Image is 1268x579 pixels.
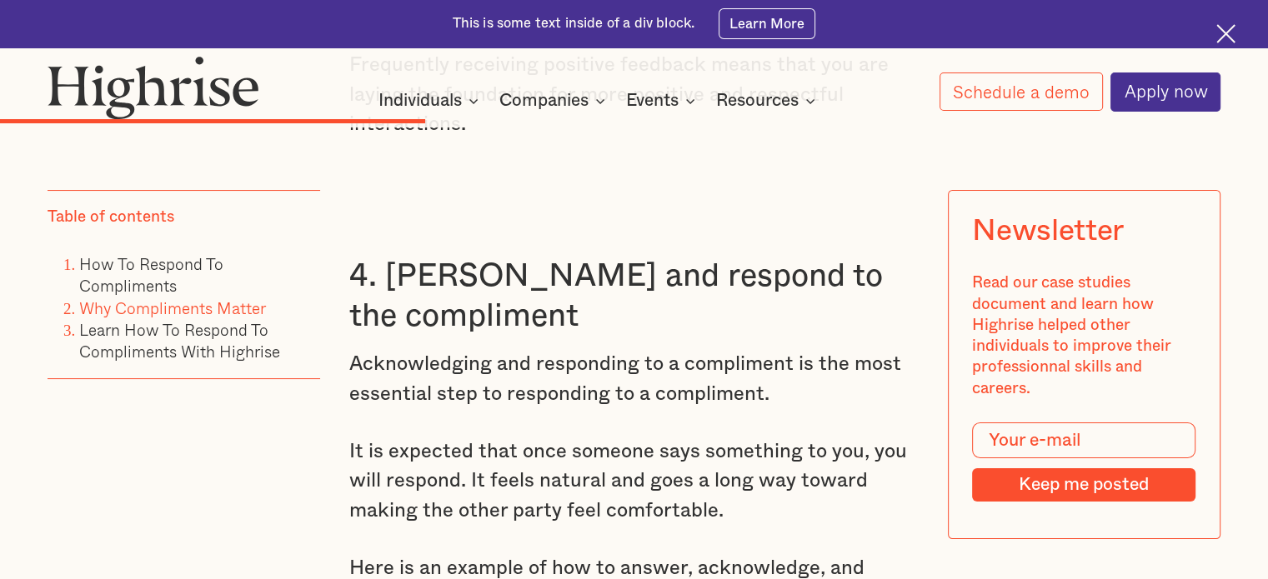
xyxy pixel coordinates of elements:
[378,91,484,111] div: Individuals
[499,91,589,111] div: Companies
[79,252,223,297] a: How To Respond To Compliments
[973,423,1196,459] input: Your e-mail
[349,437,919,527] p: It is expected that once someone says something to you, you will respond. It feels natural and go...
[973,423,1196,502] form: Modal Form
[973,273,1196,400] div: Read our case studies document and learn how Highrise helped other individuals to improve their p...
[349,350,919,409] p: Acknowledging and responding to a compliment is the most essential step to responding to a compli...
[626,91,700,111] div: Events
[378,91,462,111] div: Individuals
[626,91,679,111] div: Events
[1216,24,1235,43] img: Cross icon
[716,91,799,111] div: Resources
[973,215,1124,249] div: Newsletter
[973,468,1196,502] input: Keep me posted
[79,317,280,363] a: Learn How To Respond To Compliments With Highrise
[1110,72,1220,112] a: Apply now
[48,207,174,227] div: Table of contents
[499,91,610,111] div: Companies
[79,296,266,320] a: Why Compliments Matter
[349,257,919,336] h3: 4. [PERSON_NAME] and respond to the compliment
[716,91,820,111] div: Resources
[719,8,816,38] a: Learn More
[453,14,695,33] div: This is some text inside of a div block.
[940,72,1103,111] a: Schedule a demo
[48,56,259,120] img: Highrise logo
